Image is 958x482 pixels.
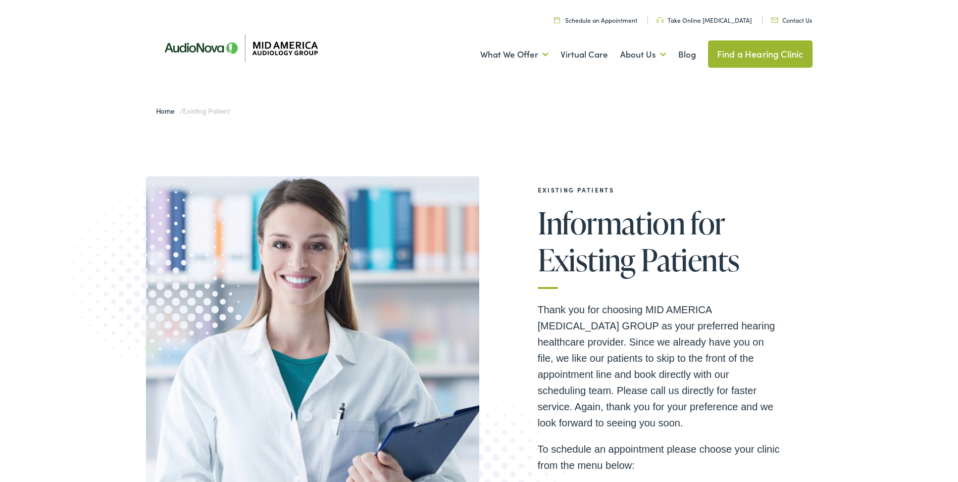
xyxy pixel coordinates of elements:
span: for [690,206,725,239]
img: utility icon [554,17,560,23]
span: Information [538,206,685,239]
img: utility icon [771,18,778,23]
a: About Us [620,36,666,73]
a: Schedule an Appointment [554,16,637,24]
img: Graphic image with a halftone pattern, contributing to the site's visual design. [19,114,286,388]
a: Find a Hearing Clinic [708,40,813,68]
a: What We Offer [480,36,548,73]
span: Existing Patient [183,106,229,116]
a: Contact Us [771,16,812,24]
span: Patients [641,243,739,276]
a: Virtual Care [561,36,608,73]
p: Thank you for choosing MID AMERICA [MEDICAL_DATA] GROUP as your preferred hearing healthcare prov... [538,302,780,431]
h2: EXISTING PATIENTS [538,186,780,194]
span: / [156,106,230,116]
a: Blog [678,36,696,73]
a: Home [156,106,180,116]
a: Take Online [MEDICAL_DATA] [657,16,752,24]
img: utility icon [657,17,664,23]
span: Existing [538,243,635,276]
p: To schedule an appointment please choose your clinic from the menu below: [538,441,780,473]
